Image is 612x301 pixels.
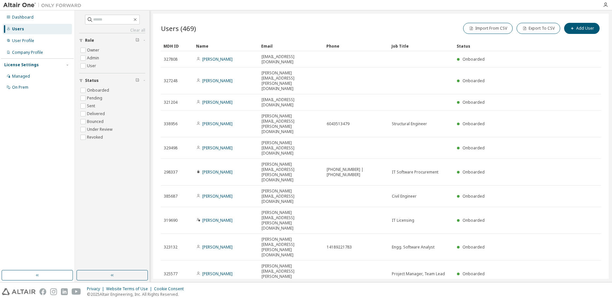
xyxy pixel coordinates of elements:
[202,193,233,199] a: [PERSON_NAME]
[87,118,105,126] label: Bounced
[327,245,352,250] span: 14189221783
[87,62,97,70] label: User
[463,78,485,83] span: Onboarded
[87,126,114,133] label: Under Review
[12,38,34,43] div: User Profile
[202,56,233,62] a: [PERSON_NAME]
[202,169,233,175] a: [PERSON_NAME]
[202,78,233,83] a: [PERSON_NAME]
[202,99,233,105] a: [PERSON_NAME]
[4,62,39,68] div: License Settings
[164,245,178,250] span: 323132
[50,288,57,295] img: instagram.svg
[87,110,106,118] label: Delivered
[87,292,188,297] p: © 2025 Altair Engineering, Inc. All Rights Reserved.
[61,288,68,295] img: linkedin.svg
[164,57,178,62] span: 327808
[87,94,104,102] label: Pending
[196,41,256,51] div: Name
[161,24,196,33] span: Users (469)
[262,54,321,65] span: [EMAIL_ADDRESS][DOMAIN_NAME]
[164,121,178,127] span: 338956
[164,218,178,223] span: 319690
[79,28,145,33] a: Clear all
[463,218,485,223] span: Onboarded
[3,2,85,8] img: Altair One
[463,169,485,175] span: Onboarded
[262,188,321,204] span: [PERSON_NAME][EMAIL_ADDRESS][DOMAIN_NAME]
[262,263,321,284] span: [PERSON_NAME][EMAIL_ADDRESS][PERSON_NAME][DOMAIN_NAME]
[164,100,178,105] span: 321204
[202,121,233,127] a: [PERSON_NAME]
[85,38,94,43] span: Role
[392,170,438,175] span: IT Software Procurement
[327,121,349,127] span: 6043513479
[392,245,434,250] span: Engg. Software Analyst
[463,23,513,34] button: Import From CSV
[262,113,321,134] span: [PERSON_NAME][EMAIL_ADDRESS][PERSON_NAME][DOMAIN_NAME]
[12,50,43,55] div: Company Profile
[392,218,414,223] span: IT Licensing
[87,86,110,94] label: Onboarded
[87,54,100,62] label: Admin
[517,23,560,34] button: Export To CSV
[164,41,191,51] div: MDH ID
[463,193,485,199] span: Onboarded
[463,244,485,250] span: Onboarded
[87,286,106,292] div: Privacy
[457,41,567,51] div: Status
[262,97,321,108] span: [EMAIL_ADDRESS][DOMAIN_NAME]
[135,38,139,43] span: Clear filter
[564,23,600,34] button: Add User
[202,244,233,250] a: [PERSON_NAME]
[87,46,101,54] label: Owner
[262,162,321,183] span: [PERSON_NAME][EMAIL_ADDRESS][PERSON_NAME][DOMAIN_NAME]
[12,26,24,32] div: Users
[327,167,386,177] span: [PHONE_NUMBER] | [PHONE_NUMBER]
[135,78,139,83] span: Clear filter
[87,102,96,110] label: Sent
[262,237,321,258] span: [PERSON_NAME][EMAIL_ADDRESS][PERSON_NAME][DOMAIN_NAME]
[12,74,30,79] div: Managed
[85,78,99,83] span: Status
[164,271,178,277] span: 325577
[261,41,321,51] div: Email
[12,15,34,20] div: Dashboard
[164,170,178,175] span: 298337
[262,140,321,156] span: [PERSON_NAME][EMAIL_ADDRESS][DOMAIN_NAME]
[202,145,233,151] a: [PERSON_NAME]
[79,73,145,88] button: Status
[326,41,386,51] div: Phone
[106,286,154,292] div: Website Terms of Use
[262,70,321,91] span: [PERSON_NAME][EMAIL_ADDRESS][PERSON_NAME][DOMAIN_NAME]
[463,99,485,105] span: Onboarded
[39,288,46,295] img: facebook.svg
[463,145,485,151] span: Onboarded
[463,271,485,277] span: Onboarded
[392,121,427,127] span: Structural Engineer
[164,145,178,151] span: 329498
[79,33,145,48] button: Role
[72,288,81,295] img: youtube.svg
[164,194,178,199] span: 385687
[262,210,321,231] span: [PERSON_NAME][EMAIL_ADDRESS][PERSON_NAME][DOMAIN_NAME]
[154,286,188,292] div: Cookie Consent
[202,218,233,223] a: [PERSON_NAME]
[463,121,485,127] span: Onboarded
[164,78,178,83] span: 327248
[12,85,28,90] div: On Prem
[392,271,445,277] span: Project Manager, Team Lead
[2,288,36,295] img: altair_logo.svg
[391,41,451,51] div: Job Title
[87,133,104,141] label: Revoked
[392,194,417,199] span: Civil Engineer
[202,271,233,277] a: [PERSON_NAME]
[463,56,485,62] span: Onboarded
